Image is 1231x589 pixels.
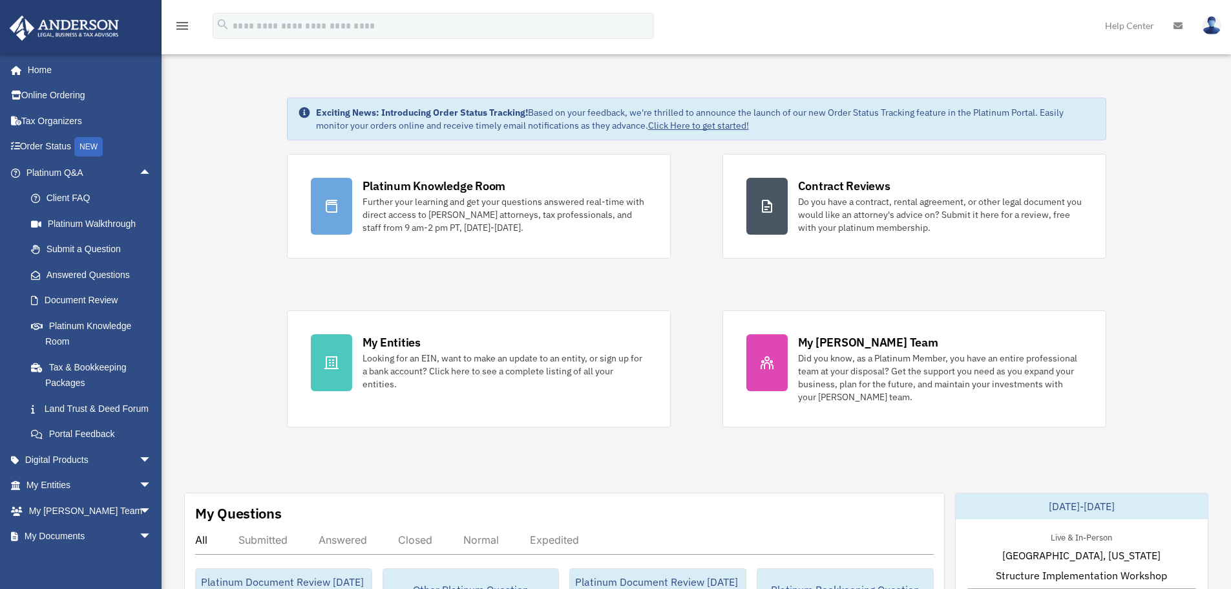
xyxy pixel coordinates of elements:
span: arrow_drop_down [139,447,165,473]
a: Client FAQ [18,186,171,211]
div: Normal [463,533,499,546]
div: Did you know, as a Platinum Member, you have an entire professional team at your disposal? Get th... [798,352,1082,403]
div: My [PERSON_NAME] Team [798,334,938,350]
a: Digital Productsarrow_drop_down [9,447,171,473]
div: Platinum Knowledge Room [363,178,506,194]
div: Further your learning and get your questions answered real-time with direct access to [PERSON_NAM... [363,195,647,234]
a: Platinum Knowledge Room Further your learning and get your questions answered real-time with dire... [287,154,671,259]
div: My Questions [195,504,282,523]
div: Do you have a contract, rental agreement, or other legal document you would like an attorney's ad... [798,195,1082,234]
a: Online Ordering [9,83,171,109]
img: Anderson Advisors Platinum Portal [6,16,123,41]
div: Live & In-Person [1040,530,1122,543]
div: Looking for an EIN, want to make an update to an entity, or sign up for a bank account? Click her... [363,352,647,391]
a: Platinum Walkthrough [18,211,171,237]
a: Home [9,57,165,83]
a: My Entities Looking for an EIN, want to make an update to an entity, or sign up for a bank accoun... [287,310,671,427]
img: User Pic [1202,16,1221,35]
div: [DATE]-[DATE] [956,493,1208,519]
i: search [216,17,230,32]
a: Land Trust & Deed Forum [18,396,171,422]
a: My Entitiesarrow_drop_down [9,473,171,498]
a: Tax Organizers [9,108,171,134]
span: arrow_drop_down [139,498,165,524]
div: Contract Reviews [798,178,890,194]
span: [GEOGRAPHIC_DATA], [US_STATE] [1002,548,1161,563]
a: Platinum Q&Aarrow_drop_up [9,160,171,186]
a: My [PERSON_NAME] Teamarrow_drop_down [9,498,171,524]
span: arrow_drop_down [139,524,165,550]
a: My Documentsarrow_drop_down [9,524,171,550]
div: Answered [319,533,367,546]
strong: Exciting News: Introducing Order Status Tracking! [316,107,528,118]
div: Closed [398,533,432,546]
div: All [195,533,207,546]
a: My [PERSON_NAME] Team Did you know, as a Platinum Member, you have an entire professional team at... [722,310,1106,427]
a: menu [174,23,190,34]
div: Submitted [238,533,288,546]
a: Click Here to get started! [648,120,749,131]
div: My Entities [363,334,421,350]
div: NEW [74,137,103,156]
div: Based on your feedback, we're thrilled to announce the launch of our new Order Status Tracking fe... [316,106,1095,132]
a: Document Review [18,288,171,314]
a: Answered Questions [18,262,171,288]
a: Submit a Question [18,237,171,262]
div: Expedited [530,533,579,546]
a: Tax & Bookkeeping Packages [18,354,171,396]
a: Portal Feedback [18,422,171,447]
span: Structure Implementation Workshop [996,568,1167,583]
i: menu [174,18,190,34]
a: Order StatusNEW [9,134,171,160]
span: arrow_drop_up [139,160,165,186]
a: Platinum Knowledge Room [18,313,171,354]
span: arrow_drop_down [139,473,165,499]
a: Contract Reviews Do you have a contract, rental agreement, or other legal document you would like... [722,154,1106,259]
